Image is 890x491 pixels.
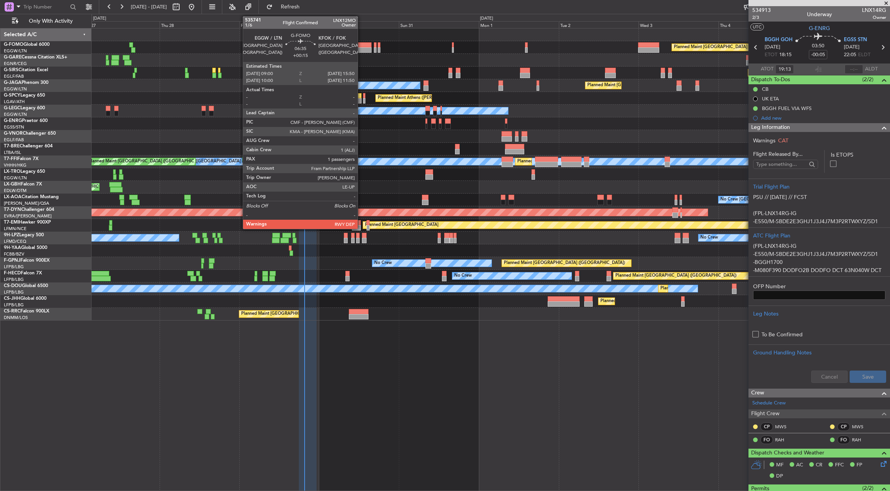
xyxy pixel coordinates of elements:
a: EGNR/CEG [4,61,27,67]
span: ELDT [858,51,870,59]
span: LX-AOA [4,195,22,199]
span: Leg Information [751,123,790,132]
div: Mon 1 [479,21,559,28]
span: [DATE] [765,43,780,51]
span: CS-JHH [4,296,20,301]
div: Add new [761,115,886,121]
span: 03:50 [812,42,824,50]
a: MWS [775,423,792,430]
a: G-ENRGPraetor 600 [4,119,48,123]
div: (FPL-LNX14RG-IG -E550/M-SBDE2E3GHJ1J3J4J7M3P2RTWXYZ/SD1 -BGGH1700 -M080F390 DODFO2B DODFO DCT 63N... [753,240,885,272]
span: Dispatch To-Dos [751,75,790,84]
a: G-FOMOGlobal 6000 [4,42,50,47]
p: PSU // [DATE] // FCST [753,193,885,201]
span: FFC [835,461,844,469]
span: Owner [862,14,886,21]
a: F-HECDFalcon 7X [4,271,42,276]
div: [DATE] [480,15,493,22]
a: LFMN/NCE [4,226,27,232]
div: Planned Maint [GEOGRAPHIC_DATA] ([GEOGRAPHIC_DATA]) [660,283,782,294]
span: MF [776,461,783,469]
div: No Crew [GEOGRAPHIC_DATA] (Dublin Intl) [720,194,807,205]
a: CS-JHHGlobal 6000 [4,296,47,301]
span: (2/2) [862,75,873,84]
div: Wed 3 [638,21,718,28]
span: G-SPCY [4,93,20,98]
a: EGGW/LTN [4,112,27,117]
span: Flight Crew [751,409,780,418]
span: LNX14RG [862,6,886,14]
span: G-ENRG [4,119,22,123]
a: LFPB/LBG [4,264,24,270]
div: UK ETA [762,95,779,102]
div: Owner [281,105,294,117]
div: CP [760,423,773,431]
div: ATC Flight Plan [753,232,885,240]
a: EGLF/FAB [4,73,24,79]
button: UTC [750,23,764,30]
div: Owner Ibiza [300,80,323,91]
div: BGGH FUEL VIA WFS [762,105,812,112]
div: Ground Handling Notes [753,349,885,357]
span: Refresh [274,4,307,10]
span: G-JAGA [4,80,22,85]
span: 2/3 [752,14,771,21]
div: Planned Maint [GEOGRAPHIC_DATA] ([GEOGRAPHIC_DATA]) [674,42,795,53]
span: 22:05 [844,51,856,59]
div: Planned Maint [GEOGRAPHIC_DATA] ([GEOGRAPHIC_DATA] Intl) [517,156,646,167]
a: LFMD/CEQ [4,239,26,244]
div: Fri 29 [239,21,319,28]
div: Planned Maint [GEOGRAPHIC_DATA] [365,219,438,231]
a: LFPB/LBG [4,289,24,295]
a: T7-DYNChallenger 604 [4,207,54,212]
input: --:-- [845,65,863,74]
a: EGGW/LTN [4,48,27,54]
span: CS-DOU [4,284,22,288]
button: Only With Activity [8,15,83,27]
div: Planned Maint [GEOGRAPHIC_DATA] ([GEOGRAPHIC_DATA]) [241,308,362,320]
a: EVRA/[PERSON_NAME] [4,213,52,219]
a: G-SIRSCitation Excel [4,68,48,72]
div: Tue 2 [559,21,639,28]
label: To Be Confirmed [762,331,803,339]
span: DP [776,473,783,480]
div: No Crew [374,257,392,269]
span: G-SIRS [4,68,18,72]
div: Underway [807,10,832,18]
a: MWS [852,423,869,430]
div: [PERSON_NAME][GEOGRAPHIC_DATA] ([GEOGRAPHIC_DATA] Intl) [162,156,296,167]
span: LX-TRO [4,169,20,174]
input: Type something... [756,159,807,170]
a: LTBA/ISL [4,150,21,155]
div: Planned Maint [GEOGRAPHIC_DATA] ([GEOGRAPHIC_DATA] Intl) [88,156,217,167]
a: FCBB/BZV [4,251,24,257]
span: [DATE] - [DATE] [131,3,167,10]
a: EGLF/FAB [4,137,24,143]
a: EGSS/STN [4,124,24,130]
span: EGSS STN [844,36,867,44]
div: No Crew [454,270,472,282]
div: Planned Maint Athens ([PERSON_NAME] Intl) [378,92,466,104]
div: Trial Flight Plan [753,183,885,191]
span: FP [857,461,862,469]
div: Planned Maint [GEOGRAPHIC_DATA] ([GEOGRAPHIC_DATA]) [615,270,737,282]
a: T7-FFIFalcon 7X [4,157,38,161]
div: Sun 31 [399,21,479,28]
a: RAH [775,436,792,443]
a: EGGW/LTN [4,175,27,181]
span: ATOT [761,65,773,73]
span: AC [796,461,803,469]
span: CS-RRC [4,309,20,314]
div: Wed 27 [80,21,160,28]
span: G-GARE [4,55,22,60]
div: Planned Maint [GEOGRAPHIC_DATA] ([GEOGRAPHIC_DATA]) [504,257,625,269]
a: G-VNORChallenger 650 [4,131,56,136]
a: G-SPCYLegacy 650 [4,93,45,98]
a: LFPB/LBG [4,302,24,308]
a: Schedule Crew [752,399,786,407]
div: No Crew [700,232,718,244]
span: Flight Released By... [753,150,818,158]
a: LFPB/LBG [4,277,24,282]
a: LX-GBHFalcon 7X [4,182,42,187]
label: Is ETOPS [831,151,885,159]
